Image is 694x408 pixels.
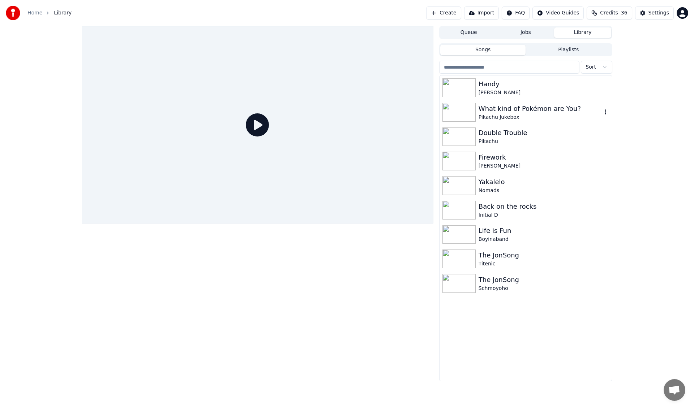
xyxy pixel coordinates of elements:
div: The JonSong [479,275,609,285]
button: Import [464,6,499,19]
button: Playlists [526,45,611,55]
div: Nomads [479,187,609,194]
div: Initial D [479,212,609,219]
nav: breadcrumb [27,9,72,17]
div: Double Trouble [479,128,609,138]
button: Library [554,27,611,38]
span: Credits [600,9,618,17]
div: Schmoyoho [479,285,609,292]
button: Jobs [497,27,554,38]
div: Pikachu [479,138,609,145]
button: Credits36 [587,6,632,19]
div: Titenic [479,260,609,268]
div: Open chat [664,379,685,401]
div: Handy [479,79,609,89]
div: Back on the rocks [479,201,609,212]
button: Video Guides [532,6,584,19]
div: [PERSON_NAME] [479,162,609,170]
a: Home [27,9,42,17]
span: Sort [586,64,596,71]
div: Settings [648,9,669,17]
button: Queue [440,27,497,38]
button: FAQ [502,6,530,19]
div: Pikachu Jukebox [479,114,602,121]
div: Yakalelo [479,177,609,187]
div: What kind of Pokémon are You? [479,104,602,114]
div: Boyinaband [479,236,609,243]
div: Life is Fun [479,226,609,236]
div: [PERSON_NAME] [479,89,609,96]
button: Songs [440,45,526,55]
span: 36 [621,9,627,17]
span: Library [54,9,72,17]
img: youka [6,6,20,20]
div: Firework [479,152,609,162]
button: Settings [635,6,674,19]
div: The JonSong [479,250,609,260]
button: Create [426,6,461,19]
